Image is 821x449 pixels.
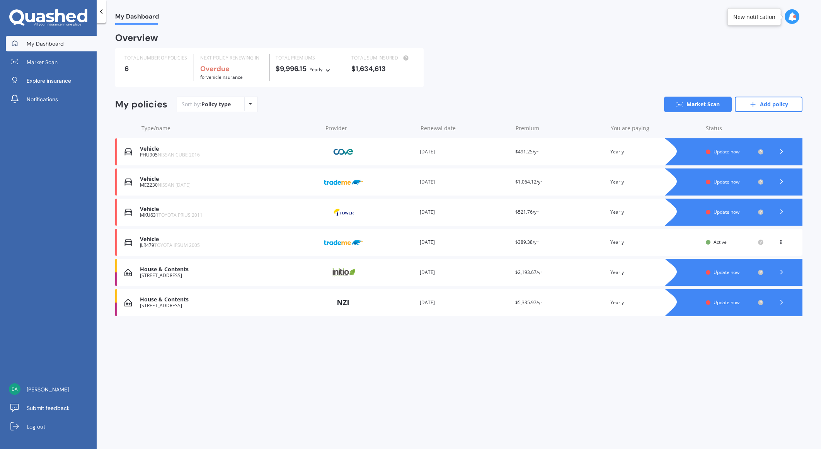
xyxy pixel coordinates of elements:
[324,205,363,219] img: Tower
[610,238,700,246] div: Yearly
[610,299,700,306] div: Yearly
[325,124,414,132] div: Provider
[140,236,318,243] div: Vehicle
[201,100,231,108] div: Policy type
[27,95,58,103] span: Notifications
[182,100,231,108] div: Sort by:
[124,238,132,246] img: Vehicle
[515,269,542,276] span: $2,193.67/yr
[6,382,97,397] a: [PERSON_NAME]
[421,124,509,132] div: Renewal date
[515,299,542,306] span: $5,335.97/yr
[115,34,158,42] div: Overview
[6,73,97,88] a: Explore insurance
[610,269,700,276] div: Yearly
[714,299,739,306] span: Update now
[276,65,339,73] div: $9,996.15
[27,58,58,66] span: Market Scan
[324,145,363,159] img: Cove
[200,54,263,62] div: NEXT POLICY RENEWING IN
[200,74,243,80] span: for Vehicle insurance
[158,182,191,188] span: NISSAN [DATE]
[158,151,200,158] span: NISSAN CUBE 2016
[610,208,700,216] div: Yearly
[714,269,739,276] span: Update now
[140,146,318,152] div: Vehicle
[200,64,230,73] b: Overdue
[6,92,97,107] a: Notifications
[735,97,802,112] a: Add policy
[324,175,363,189] img: Trade Me Insurance
[420,148,509,156] div: [DATE]
[140,266,318,273] div: House & Contents
[140,273,318,278] div: [STREET_ADDRESS]
[515,148,538,155] span: $491.25/yr
[420,299,509,306] div: [DATE]
[714,209,739,215] span: Update now
[664,97,732,112] a: Market Scan
[351,54,414,62] div: TOTAL SUM INSURED
[276,54,339,62] div: TOTAL PREMIUMS
[140,243,318,248] div: JLR479
[733,13,775,21] div: New notification
[124,65,187,73] div: 6
[351,65,414,73] div: $1,634,613
[140,296,318,303] div: House & Contents
[27,40,64,48] span: My Dashboard
[124,269,132,276] img: House & Contents
[115,99,167,110] div: My policies
[420,208,509,216] div: [DATE]
[140,152,318,158] div: PHU905
[515,209,538,215] span: $521.76/yr
[310,66,323,73] div: Yearly
[515,239,538,245] span: $389.38/yr
[154,242,200,248] span: TOYOTA IPSUM 2005
[158,212,203,218] span: TOYOTA PRIUS 2011
[706,124,764,132] div: Status
[124,54,187,62] div: TOTAL NUMBER OF POLICIES
[140,303,318,308] div: [STREET_ADDRESS]
[714,239,727,245] span: Active
[124,299,132,306] img: House & Contents
[6,400,97,416] a: Submit feedback
[610,148,700,156] div: Yearly
[6,54,97,70] a: Market Scan
[27,77,71,85] span: Explore insurance
[140,176,318,182] div: Vehicle
[140,206,318,213] div: Vehicle
[124,178,132,186] img: Vehicle
[140,182,318,188] div: MEZ230
[124,208,132,216] img: Vehicle
[141,124,319,132] div: Type/name
[714,148,739,155] span: Update now
[6,419,97,434] a: Log out
[420,269,509,276] div: [DATE]
[324,295,363,310] img: NZI
[27,404,70,412] span: Submit feedback
[610,178,700,186] div: Yearly
[714,179,739,185] span: Update now
[27,423,45,430] span: Log out
[324,265,363,280] img: Initio
[420,238,509,246] div: [DATE]
[611,124,700,132] div: You are paying
[140,213,318,218] div: MKU631
[420,178,509,186] div: [DATE]
[516,124,605,132] div: Premium
[6,36,97,51] a: My Dashboard
[324,235,363,250] img: Trade Me Insurance
[124,148,132,156] img: Vehicle
[515,179,542,185] span: $1,064.12/yr
[9,383,20,395] img: 6d1294f739a5661520c787c66d46329c
[27,386,69,393] span: [PERSON_NAME]
[115,13,159,23] span: My Dashboard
